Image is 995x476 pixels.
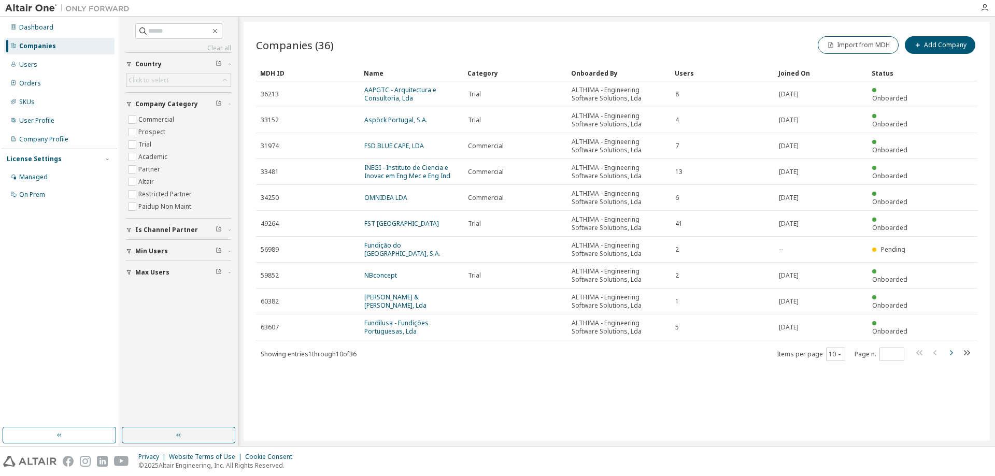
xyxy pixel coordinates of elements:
span: ALTHIMA - Engineering Software Solutions, Lda [572,267,666,284]
span: Clear filter [216,60,222,68]
label: Prospect [138,126,167,138]
div: Website Terms of Use [169,453,245,461]
span: Companies (36) [256,38,334,52]
label: Partner [138,163,162,176]
span: Trial [468,116,481,124]
span: 8 [675,90,679,98]
span: 7 [675,142,679,150]
span: Pending [881,245,905,254]
div: Onboarded By [571,65,666,81]
span: 2 [675,271,679,280]
button: Company Category [126,93,231,116]
img: altair_logo.svg [3,456,56,467]
a: Clear all [126,44,231,52]
span: Country [135,60,162,68]
span: ALTHIMA - Engineering Software Solutions, Lda [572,190,666,206]
a: Fundilusa - Fundições Portuguesas, Lda [364,319,429,336]
span: Commercial [468,168,504,176]
span: Clear filter [216,268,222,277]
span: ALTHIMA - Engineering Software Solutions, Lda [572,164,666,180]
span: Trial [468,90,481,98]
span: Min Users [135,247,168,255]
div: Companies [19,42,56,50]
img: instagram.svg [80,456,91,467]
span: ALTHIMA - Engineering Software Solutions, Lda [572,86,666,103]
span: -- [779,246,783,254]
a: [PERSON_NAME] & [PERSON_NAME], Lda [364,293,427,310]
span: Onboarded [872,275,907,284]
span: Onboarded [872,171,907,180]
a: Aspöck Portugal, S.A. [364,116,428,124]
span: Onboarded [872,327,907,336]
a: NBconcept [364,271,397,280]
span: Onboarded [872,94,907,103]
a: AAPGTC - Arquitectura e Consultoria, Lda [364,85,436,103]
span: Clear filter [216,226,222,234]
label: Altair [138,176,156,188]
span: [DATE] [779,220,799,228]
span: 49264 [261,220,279,228]
span: [DATE] [779,271,799,280]
img: Altair One [5,3,135,13]
span: Onboarded [872,120,907,128]
span: ALTHIMA - Engineering Software Solutions, Lda [572,319,666,336]
span: 33152 [261,116,279,124]
span: [DATE] [779,194,799,202]
span: Commercial [468,142,504,150]
button: Import from MDH [818,36,899,54]
label: Commercial [138,113,176,126]
div: Managed [19,173,48,181]
span: 4 [675,116,679,124]
button: 10 [829,350,843,358]
span: 1 [675,297,679,306]
span: 34250 [261,194,279,202]
div: Category [467,65,563,81]
img: youtube.svg [114,456,129,467]
a: Fundição do [GEOGRAPHIC_DATA], S.A. [364,241,440,258]
span: Items per page [777,348,845,361]
div: Click to select [129,76,169,84]
span: [DATE] [779,116,799,124]
span: 13 [675,168,683,176]
span: [DATE] [779,142,799,150]
div: Users [675,65,770,81]
img: facebook.svg [63,456,74,467]
div: User Profile [19,117,54,125]
span: Onboarded [872,146,907,154]
div: Orders [19,79,41,88]
div: Privacy [138,453,169,461]
button: Min Users [126,240,231,263]
div: Cookie Consent [245,453,298,461]
div: On Prem [19,191,45,199]
span: 2 [675,246,679,254]
div: Company Profile [19,135,68,143]
span: [DATE] [779,323,799,331]
span: 36213 [261,90,279,98]
a: OMNIDEA LDA [364,193,407,202]
span: ALTHIMA - Engineering Software Solutions, Lda [572,215,666,232]
button: Country [126,53,231,76]
span: Commercial [468,194,504,202]
div: Users [19,61,37,69]
span: ALTHIMA - Engineering Software Solutions, Lda [572,138,666,154]
span: ALTHIMA - Engineering Software Solutions, Lda [572,293,666,310]
span: Clear filter [216,100,222,108]
button: Is Channel Partner [126,219,231,241]
span: 6 [675,194,679,202]
span: [DATE] [779,297,799,306]
span: 63607 [261,323,279,331]
span: Trial [468,220,481,228]
span: 56989 [261,246,279,254]
span: Onboarded [872,301,907,310]
div: Click to select [126,74,231,86]
label: Trial [138,138,153,151]
span: 60382 [261,297,279,306]
label: Restricted Partner [138,188,194,200]
span: [DATE] [779,168,799,176]
div: License Settings [7,155,62,163]
div: MDH ID [260,65,356,81]
span: Onboarded [872,223,907,232]
div: Name [364,65,459,81]
label: Paidup Non Maint [138,200,193,213]
span: Trial [468,271,481,280]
